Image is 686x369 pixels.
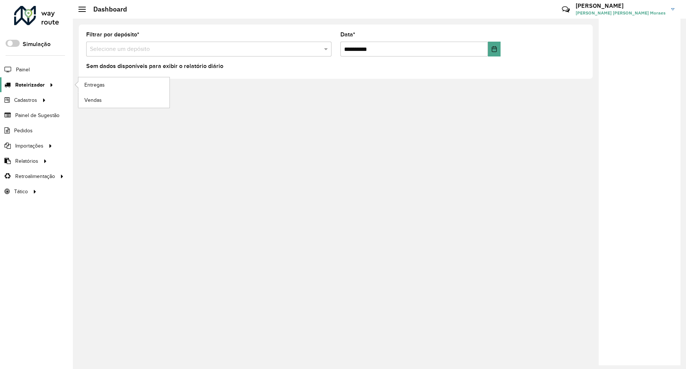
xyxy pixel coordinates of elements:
[16,66,30,74] span: Painel
[14,127,33,135] span: Pedidos
[15,81,45,89] span: Roteirizador
[15,172,55,180] span: Retroalimentação
[78,77,169,92] a: Entregas
[86,62,223,71] label: Sem dados disponíveis para exibir o relatório diário
[576,10,666,16] span: [PERSON_NAME] [PERSON_NAME] Moraes
[84,96,102,104] span: Vendas
[78,93,169,107] a: Vendas
[14,96,37,104] span: Cadastros
[576,2,666,9] h3: [PERSON_NAME]
[15,111,59,119] span: Painel de Sugestão
[86,5,127,13] h2: Dashboard
[340,30,355,39] label: Data
[15,157,38,165] span: Relatórios
[86,30,139,39] label: Filtrar por depósito
[15,142,43,150] span: Importações
[488,42,501,56] button: Choose Date
[558,1,574,17] a: Contato Rápido
[14,188,28,195] span: Tático
[84,81,105,89] span: Entregas
[23,40,51,49] label: Simulação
